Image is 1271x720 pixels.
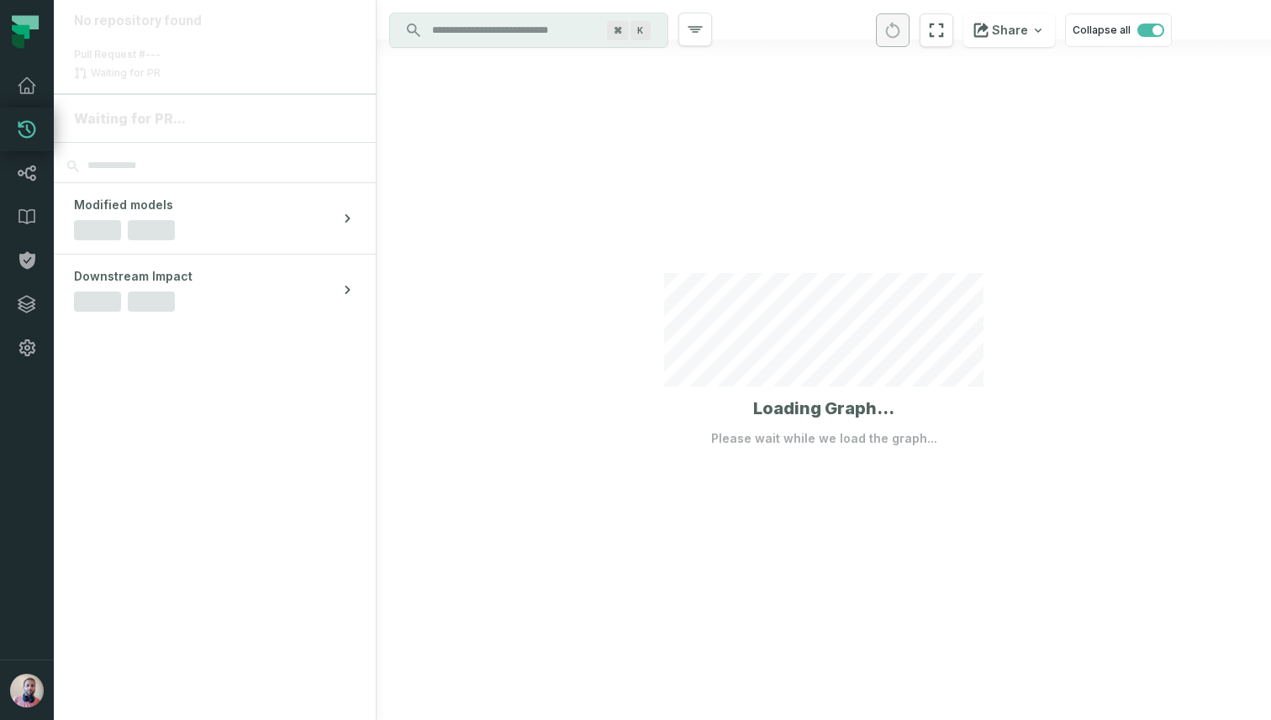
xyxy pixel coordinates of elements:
span: Pull Request #--- [74,48,161,60]
button: Downstream Impact [54,255,376,325]
span: Downstream Impact [74,268,192,285]
span: Waiting for PR [87,66,164,80]
button: Collapse all [1065,13,1172,47]
div: Waiting for PR... [74,108,356,129]
img: avatar of Idan Shabi [10,674,44,707]
p: Please wait while we load the graph... [711,430,937,447]
span: Modified models [74,197,173,213]
h1: Loading Graph... [753,397,894,420]
button: Share [963,13,1055,47]
span: Press ⌘ + K to focus the search bar [630,21,651,40]
button: Modified models [54,183,376,254]
div: No repository found [74,13,356,29]
span: Press ⌘ + K to focus the search bar [607,21,629,40]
